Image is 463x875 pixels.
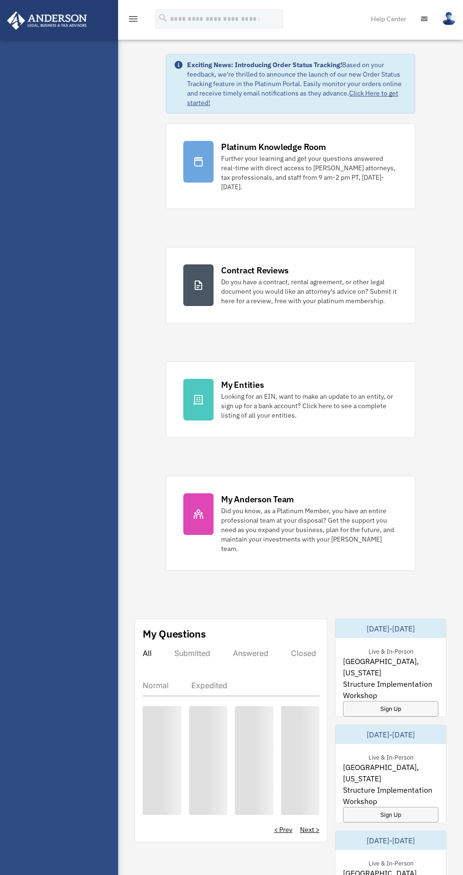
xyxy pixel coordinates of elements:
[128,17,139,25] a: menu
[143,681,169,690] div: Normal
[191,681,227,690] div: Expedited
[343,678,438,701] span: Structure Implementation Workshop
[361,857,421,867] div: Live & In-Person
[143,627,206,641] div: My Questions
[343,656,438,678] span: [GEOGRAPHIC_DATA], [US_STATE]
[335,725,446,744] div: [DATE]-[DATE]
[233,648,268,658] div: Answered
[221,379,264,391] div: My Entities
[166,476,415,571] a: My Anderson Team Did you know, as a Platinum Member, you have an entire professional team at your...
[274,825,292,834] a: < Prev
[158,13,168,23] i: search
[291,648,316,658] div: Closed
[343,701,438,717] a: Sign Up
[343,761,438,784] span: [GEOGRAPHIC_DATA], [US_STATE]
[4,11,90,30] img: Anderson Advisors Platinum Portal
[221,506,398,553] div: Did you know, as a Platinum Member, you have an entire professional team at your disposal? Get th...
[221,277,398,306] div: Do you have a contract, rental agreement, or other legal document you would like an attorney's ad...
[343,807,438,822] a: Sign Up
[300,825,319,834] a: Next >
[343,784,438,807] span: Structure Implementation Workshop
[166,361,415,438] a: My Entities Looking for an EIN, want to make an update to an entity, or sign up for a bank accoun...
[221,264,289,276] div: Contract Reviews
[221,141,326,153] div: Platinum Knowledge Room
[221,493,294,505] div: My Anderson Team
[361,646,421,656] div: Live & In-Person
[128,13,139,25] i: menu
[335,619,446,638] div: [DATE]-[DATE]
[335,831,446,850] div: [DATE]-[DATE]
[221,154,398,192] div: Further your learning and get your questions answered real-time with direct access to [PERSON_NAM...
[174,648,210,658] div: Submitted
[361,752,421,761] div: Live & In-Person
[166,123,415,209] a: Platinum Knowledge Room Further your learning and get your questions answered real-time with dire...
[187,89,398,107] a: Click Here to get started!
[166,247,415,324] a: Contract Reviews Do you have a contract, rental agreement, or other legal document you would like...
[221,392,398,420] div: Looking for an EIN, want to make an update to an entity, or sign up for a bank account? Click her...
[187,61,342,69] strong: Exciting News: Introducing Order Status Tracking!
[442,12,456,26] img: User Pic
[143,648,152,658] div: All
[187,60,407,107] div: Based on your feedback, we're thrilled to announce the launch of our new Order Status Tracking fe...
